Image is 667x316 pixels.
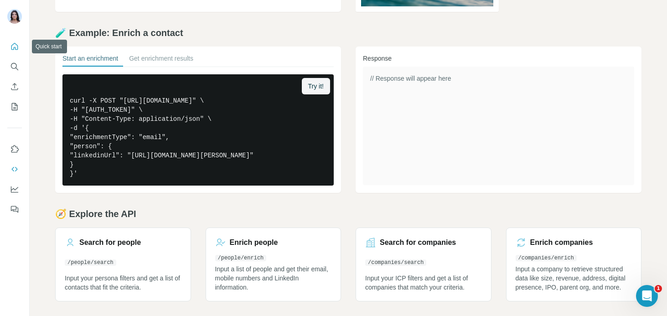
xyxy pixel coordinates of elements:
[506,228,642,301] a: Enrich companies/companies/enrichInput a company to retrieve structured data like size, revenue, ...
[7,78,22,95] button: Enrich CSV
[7,181,22,197] button: Dashboard
[356,228,491,301] a: Search for companies/companies/searchInput your ICP filters and get a list of companies that matc...
[55,26,641,39] h2: 🧪 Example: Enrich a contact
[65,274,181,292] p: Input your persona filters and get a list of contacts that fit the criteria.
[365,274,482,292] p: Input your ICP filters and get a list of companies that match your criteria.
[62,74,334,186] pre: curl -X POST "[URL][DOMAIN_NAME]" \ -H "[AUTH_TOKEN]" \ -H "Content-Type: application/json" \ -d ...
[7,9,22,24] img: Avatar
[7,58,22,75] button: Search
[363,54,634,63] h3: Response
[7,141,22,157] button: Use Surfe on LinkedIn
[302,78,330,94] button: Try it!
[7,38,22,55] button: Quick start
[7,98,22,115] button: My lists
[7,201,22,218] button: Feedback
[7,161,22,177] button: Use Surfe API
[215,264,332,292] p: Input a list of people and get their email, mobile numbers and LinkedIn information.
[65,259,116,266] code: /people/search
[215,255,267,261] code: /people/enrich
[380,237,456,248] h3: Search for companies
[516,264,632,292] p: Input a company to retrieve structured data like size, revenue, address, digital presence, IPO, p...
[655,285,662,292] span: 1
[370,75,451,82] span: // Response will appear here
[206,228,341,301] a: Enrich people/people/enrichInput a list of people and get their email, mobile numbers and LinkedI...
[79,237,141,248] h3: Search for people
[55,207,641,220] h2: 🧭 Explore the API
[55,228,191,301] a: Search for people/people/searchInput your persona filters and get a list of contacts that fit the...
[129,54,193,67] button: Get enrichment results
[530,237,593,248] h3: Enrich companies
[365,259,426,266] code: /companies/search
[62,54,118,67] button: Start an enrichment
[636,285,658,307] iframe: Intercom live chat
[516,255,577,261] code: /companies/enrich
[230,237,278,248] h3: Enrich people
[308,82,324,91] span: Try it!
